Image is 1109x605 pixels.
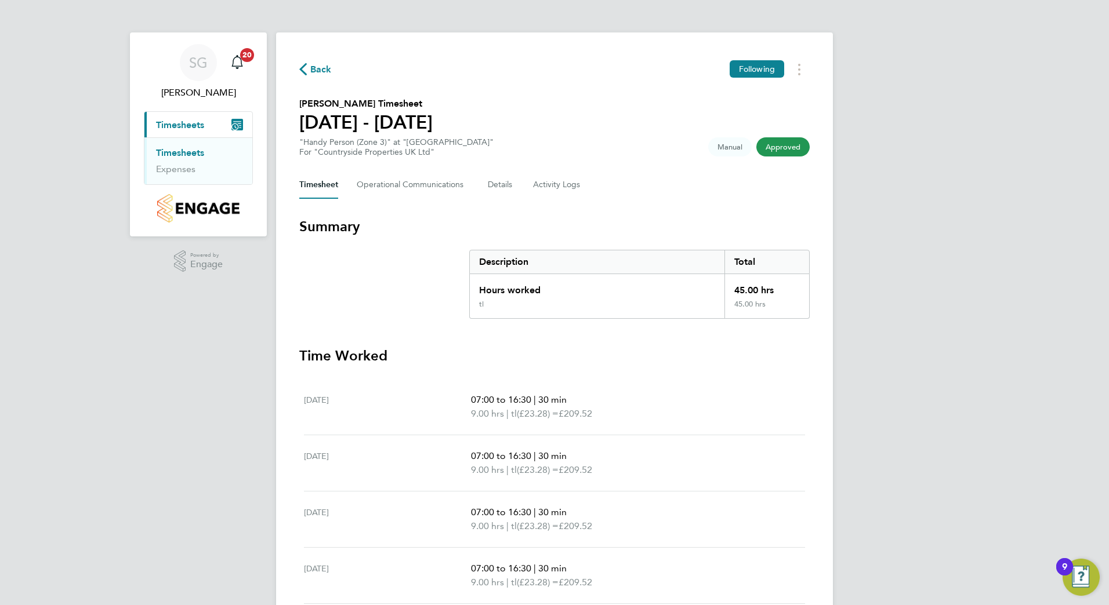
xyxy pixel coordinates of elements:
[471,520,504,531] span: 9.00 hrs
[240,48,254,62] span: 20
[730,60,784,78] button: Following
[144,194,253,223] a: Go to home page
[144,86,253,100] span: Steve Gittins
[174,250,223,272] a: Powered byEngage
[299,347,810,365] h3: Time Worked
[534,506,536,517] span: |
[511,519,517,533] span: tl
[470,250,724,274] div: Description
[299,111,433,134] h1: [DATE] - [DATE]
[559,464,592,475] span: £209.52
[534,563,536,574] span: |
[559,408,592,419] span: £209.52
[157,194,239,223] img: countryside-properties-logo-retina.png
[708,137,752,156] span: This timesheet was manually created.
[506,577,509,588] span: |
[511,463,517,477] span: tl
[190,260,223,269] span: Engage
[304,449,471,477] div: [DATE]
[724,300,809,318] div: 45.00 hrs
[299,62,332,76] button: Back
[533,171,582,199] button: Activity Logs
[471,394,531,405] span: 07:00 to 16:30
[538,563,567,574] span: 30 min
[517,464,559,475] span: (£23.28) =
[299,147,494,157] div: For "Countryside Properties UK Ltd"
[488,171,514,199] button: Details
[517,577,559,588] span: (£23.28) =
[189,55,208,70] span: SG
[471,506,531,517] span: 07:00 to 16:30
[789,60,810,78] button: Timesheets Menu
[479,300,484,309] div: tl
[299,171,338,199] button: Timesheet
[559,577,592,588] span: £209.52
[538,506,567,517] span: 30 min
[471,577,504,588] span: 9.00 hrs
[357,171,469,199] button: Operational Communications
[304,393,471,421] div: [DATE]
[156,163,195,174] a: Expenses
[471,563,531,574] span: 07:00 to 16:30
[310,63,332,76] span: Back
[144,137,252,184] div: Timesheets
[130,32,267,236] nav: Main navigation
[517,520,559,531] span: (£23.28) =
[156,147,204,158] a: Timesheets
[756,137,810,156] span: This timesheet has been approved.
[724,274,809,300] div: 45.00 hrs
[304,562,471,589] div: [DATE]
[534,394,536,405] span: |
[511,407,517,421] span: tl
[511,575,517,589] span: tl
[470,274,724,300] div: Hours worked
[534,450,536,461] span: |
[471,450,531,461] span: 07:00 to 16:30
[739,64,775,74] span: Following
[559,520,592,531] span: £209.52
[144,112,252,137] button: Timesheets
[226,44,249,81] a: 20
[1063,559,1100,596] button: Open Resource Center, 9 new notifications
[1062,567,1067,582] div: 9
[144,44,253,100] a: SG[PERSON_NAME]
[299,97,433,111] h2: [PERSON_NAME] Timesheet
[538,450,567,461] span: 30 min
[506,520,509,531] span: |
[471,408,504,419] span: 9.00 hrs
[506,408,509,419] span: |
[156,119,204,130] span: Timesheets
[538,394,567,405] span: 30 min
[299,217,810,236] h3: Summary
[517,408,559,419] span: (£23.28) =
[299,137,494,157] div: "Handy Person (Zone 3)" at "[GEOGRAPHIC_DATA]"
[190,250,223,260] span: Powered by
[304,505,471,533] div: [DATE]
[506,464,509,475] span: |
[469,250,810,319] div: Summary
[724,250,809,274] div: Total
[471,464,504,475] span: 9.00 hrs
